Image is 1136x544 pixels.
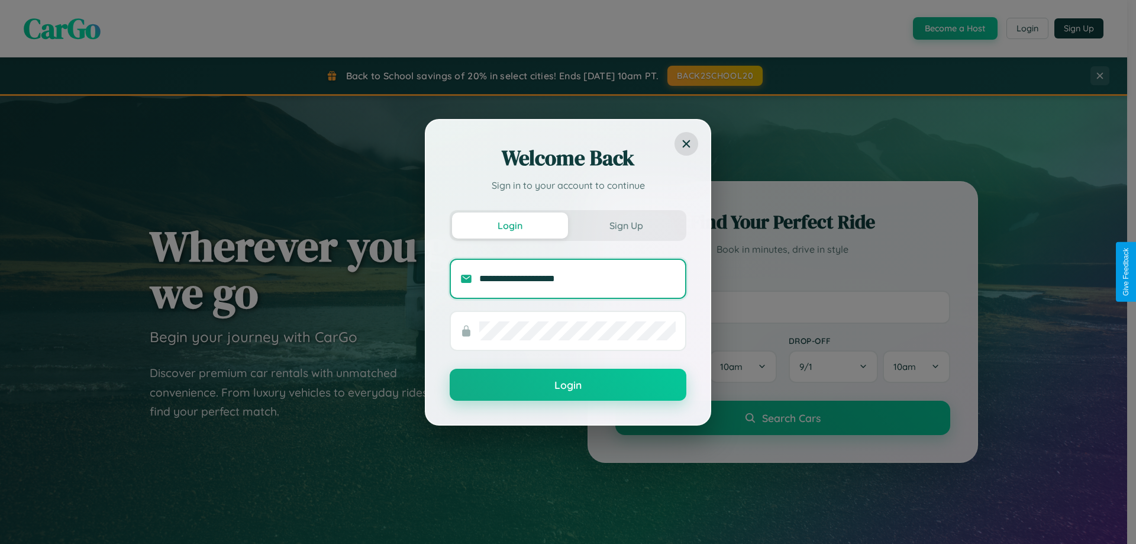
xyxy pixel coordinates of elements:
[450,178,686,192] p: Sign in to your account to continue
[450,144,686,172] h2: Welcome Back
[568,213,684,239] button: Sign Up
[450,369,686,401] button: Login
[1122,248,1130,296] div: Give Feedback
[452,213,568,239] button: Login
